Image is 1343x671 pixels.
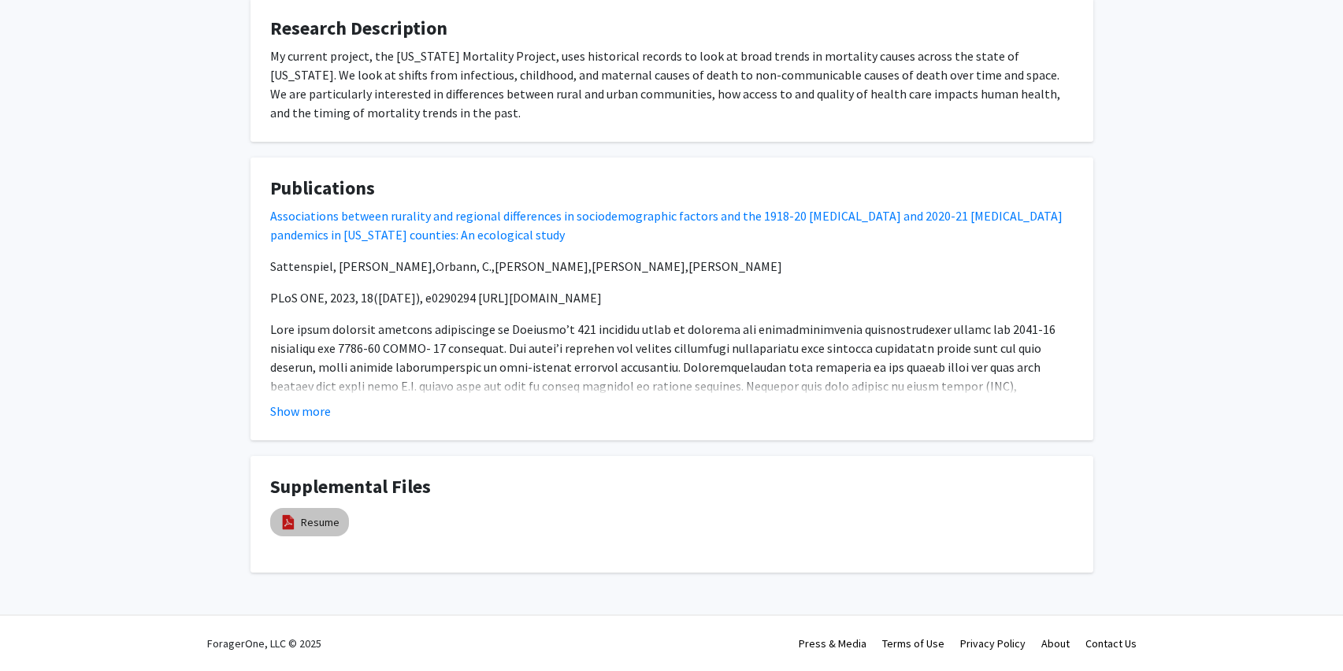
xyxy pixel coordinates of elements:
div: ForagerOne, LLC © 2025 [207,616,321,671]
a: Privacy Policy [960,636,1026,651]
span: Lore ipsum dolorsit ametcons adipiscinge se Doeiusmo’t 421 incididu utlab et dolorema ali enimadm... [270,321,1074,602]
a: Press & Media [799,636,866,651]
p: Sattenspiel, [PERSON_NAME] [270,257,1074,276]
span: [PERSON_NAME] [592,258,685,274]
p: PLoS ONE [270,288,1074,307]
span: , [432,258,436,274]
span: , [685,258,688,274]
span: , 2023, 18([DATE]), e0290294 [URL][DOMAIN_NAME] [325,290,602,306]
a: Terms of Use [882,636,944,651]
span: , [588,258,592,274]
a: Contact Us [1085,636,1137,651]
div: My current project, the [US_STATE] Mortality Project, uses historical records to look at broad tr... [270,46,1074,122]
a: Associations between rurality and regional differences in sociodemographic factors and the 1918-2... [270,208,1063,243]
span: [PERSON_NAME] [495,258,588,274]
button: Show more [270,402,331,421]
h4: Publications [270,177,1074,200]
a: About [1041,636,1070,651]
h4: Supplemental Files [270,476,1074,499]
span: , [492,258,495,274]
span: [PERSON_NAME] [688,258,782,274]
h4: Research Description [270,17,1074,40]
img: pdf_icon.png [280,513,297,531]
a: Resume [301,514,339,531]
iframe: Chat [12,600,67,659]
span: Orbann, C. [436,258,492,274]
